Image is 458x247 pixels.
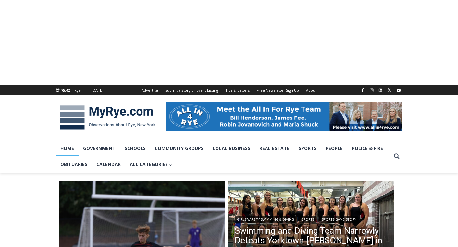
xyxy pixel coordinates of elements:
[395,86,402,94] a: YouTube
[321,140,347,156] a: People
[79,140,120,156] a: Government
[166,102,402,131] img: All in for Rye
[162,85,222,95] a: Submit a Story or Event Listing
[253,85,303,95] a: Free Newsletter Sign Up
[130,161,172,168] span: All Categories
[319,216,358,223] a: Sports Game Story
[138,85,320,95] nav: Secondary Navigation
[71,87,72,90] span: F
[303,85,320,95] a: About
[150,140,208,156] a: Community Groups
[56,156,92,173] a: Obituaries
[391,151,402,162] button: View Search Form
[125,156,177,173] a: All Categories
[235,215,388,223] div: | |
[120,140,150,156] a: Schools
[61,88,70,93] span: 75.42
[368,86,376,94] a: Instagram
[92,156,125,173] a: Calendar
[56,140,391,173] nav: Primary Navigation
[299,216,316,223] a: Sports
[235,216,296,223] a: Girls Varsity Swimming & Diving
[222,85,253,95] a: Tips & Letters
[208,140,255,156] a: Local Business
[377,86,384,94] a: Linkedin
[92,87,103,93] div: [DATE]
[74,87,81,93] div: Rye
[386,86,393,94] a: X
[294,140,321,156] a: Sports
[56,140,79,156] a: Home
[255,140,294,156] a: Real Estate
[359,86,366,94] a: Facebook
[347,140,388,156] a: Police & Fire
[56,101,160,134] img: MyRye.com
[138,85,162,95] a: Advertise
